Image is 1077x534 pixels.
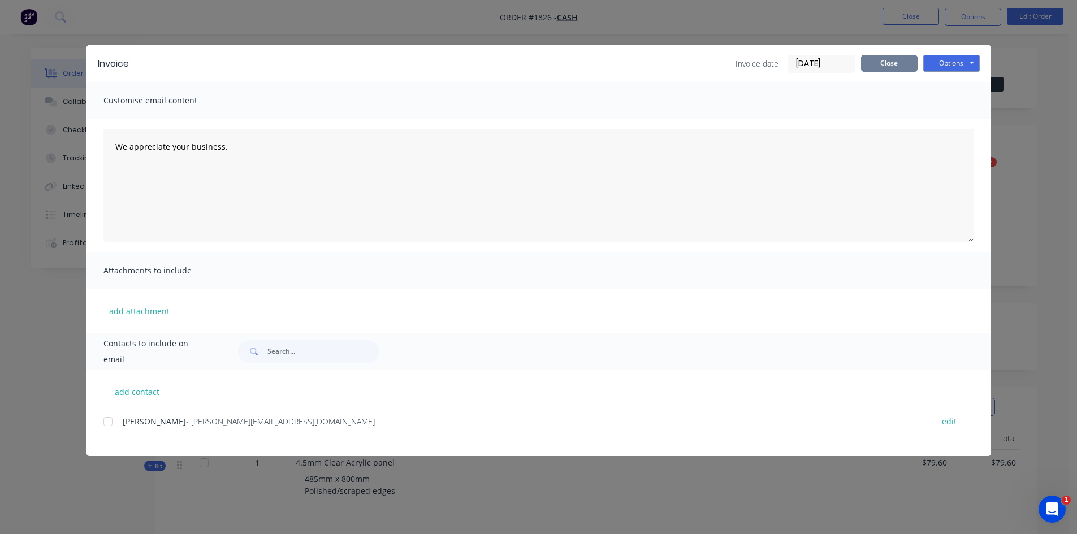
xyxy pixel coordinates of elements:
[186,416,375,427] span: - [PERSON_NAME][EMAIL_ADDRESS][DOMAIN_NAME]
[923,55,980,72] button: Options
[98,57,129,71] div: Invoice
[1039,496,1066,523] iframe: Intercom live chat
[935,414,963,429] button: edit
[103,129,974,242] textarea: We appreciate your business.
[103,93,228,108] span: Customise email content
[103,302,175,319] button: add attachment
[103,383,171,400] button: add contact
[123,416,186,427] span: [PERSON_NAME]
[736,58,778,70] span: Invoice date
[103,336,210,367] span: Contacts to include on email
[267,340,379,363] input: Search...
[103,263,228,279] span: Attachments to include
[861,55,918,72] button: Close
[1062,496,1071,505] span: 1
